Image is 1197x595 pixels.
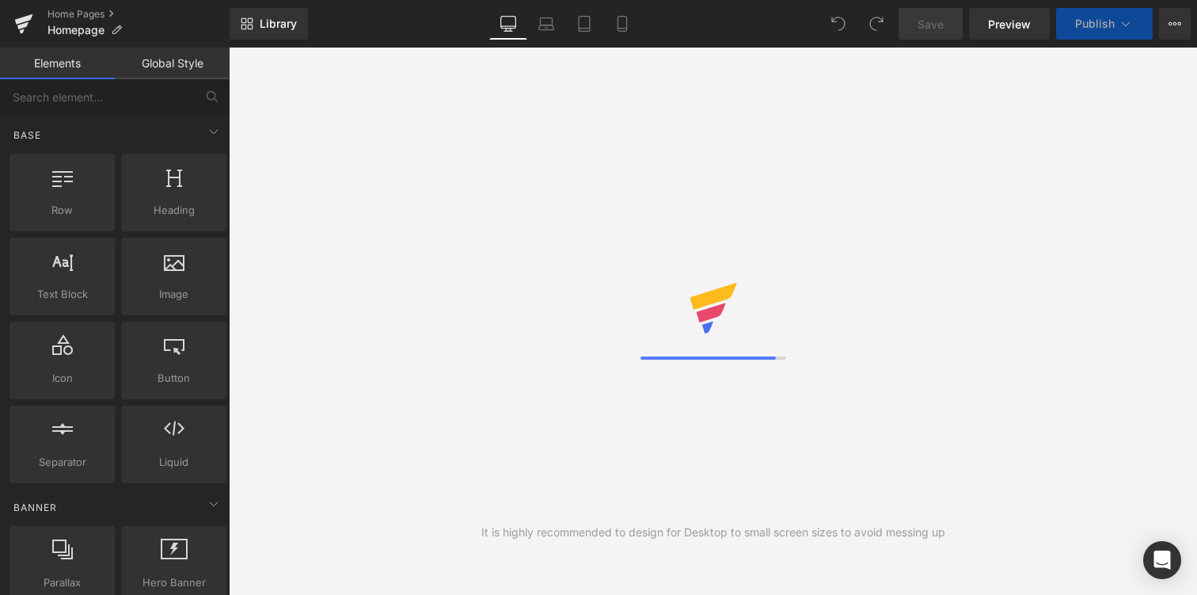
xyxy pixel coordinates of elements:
button: Publish [1056,8,1153,40]
span: Save [918,16,944,32]
span: Image [126,286,222,303]
button: Undo [823,8,854,40]
span: Hero Banner [126,574,222,591]
span: Row [14,202,110,219]
a: Preview [969,8,1050,40]
div: It is highly recommended to design for Desktop to small screen sizes to avoid messing up [481,524,945,541]
a: Mobile [603,8,641,40]
span: Parallax [14,574,110,591]
span: Preview [988,16,1031,32]
a: New Library [230,8,308,40]
a: Desktop [489,8,527,40]
span: Icon [14,370,110,387]
span: Button [126,370,222,387]
span: Base [12,128,43,143]
a: Tablet [565,8,603,40]
a: Global Style [115,48,230,79]
span: Separator [14,454,110,471]
span: Library [260,17,297,31]
span: Liquid [126,454,222,471]
button: More [1159,8,1191,40]
span: Text Block [14,286,110,303]
span: Banner [12,500,59,515]
span: Heading [126,202,222,219]
div: Open Intercom Messenger [1143,541,1181,579]
span: Publish [1075,17,1115,30]
a: Home Pages [47,8,230,21]
a: Laptop [527,8,565,40]
span: Homepage [47,24,104,36]
button: Redo [861,8,892,40]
